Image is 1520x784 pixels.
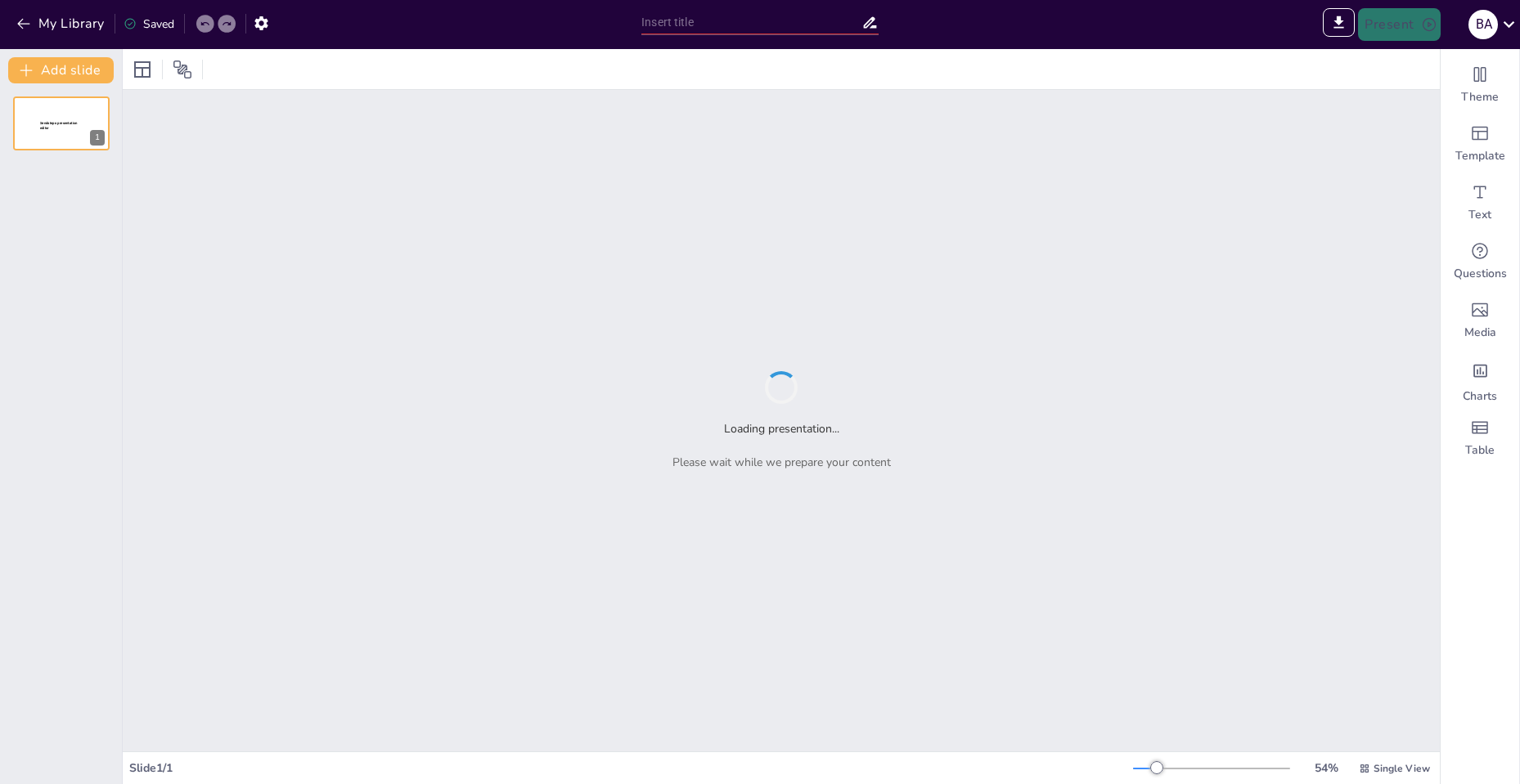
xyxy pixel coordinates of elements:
[1454,266,1507,282] span: Questions
[8,57,114,83] button: Add slide
[1441,350,1519,409] div: Add charts and graphs
[1464,325,1496,341] span: Media
[1441,291,1519,350] div: Add images, graphics, shapes or video
[13,96,110,150] div: 1
[1306,759,1346,777] div: 54 %
[1468,10,1498,39] div: В А
[129,56,155,83] div: Layout
[1461,89,1499,105] span: Theme
[1374,761,1430,776] span: Single View
[724,420,839,437] h2: Loading presentation...
[40,121,78,130] span: Sendsteps presentation editor
[90,130,105,146] div: 1
[12,11,111,37] button: My Library
[1441,56,1519,114] div: Change the overall theme
[641,11,861,34] input: Insert title
[124,16,174,33] div: Saved
[1465,442,1495,459] span: Table
[1468,207,1491,223] span: Text
[1358,8,1440,41] button: Present
[1463,388,1497,405] span: Charts
[1441,232,1519,291] div: Get real-time input from your audience
[1441,173,1519,232] div: Add text boxes
[1323,8,1355,41] span: Export to PowerPoint
[672,454,891,471] p: Please wait while we prepare your content
[1455,148,1505,164] span: Template
[1468,8,1498,41] button: В А
[129,759,1133,777] div: Slide 1 / 1
[1441,114,1519,173] div: Add ready made slides
[173,60,192,79] span: Position
[1441,409,1519,468] div: Add a table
